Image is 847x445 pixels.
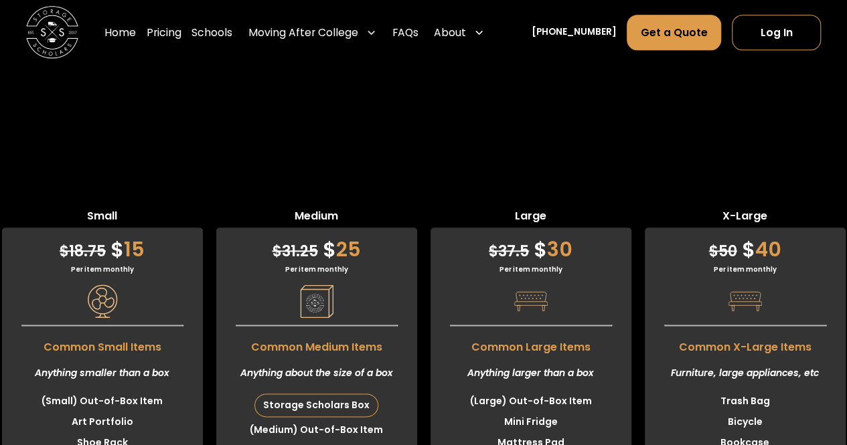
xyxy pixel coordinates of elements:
span: 18.75 [60,241,106,262]
span: Medium [216,208,417,228]
a: Get a Quote [627,15,721,50]
span: Small [2,208,203,228]
div: Per item monthly [2,264,203,274]
a: Schools [191,15,232,52]
img: Pricing Category Icon [728,284,762,318]
span: Common Small Items [2,333,203,355]
a: FAQs [392,15,418,52]
div: Storage Scholars Box [255,394,378,416]
span: Large [431,208,631,228]
div: Anything larger than a box [431,355,631,391]
li: Mini Fridge [431,412,631,432]
div: Furniture, large appliances, etc [645,355,846,391]
span: $ [534,235,547,264]
a: Home [104,15,136,52]
li: (Large) Out-of-Box Item [431,391,631,412]
span: $ [110,235,124,264]
div: Per item monthly [216,264,417,274]
a: [PHONE_NUMBER] [532,26,617,40]
li: (Small) Out-of-Box Item [2,391,203,412]
span: 31.25 [273,241,318,262]
img: Pricing Category Icon [86,284,119,318]
img: Storage Scholars main logo [26,7,78,59]
span: 37.5 [489,241,529,262]
span: $ [273,241,282,262]
div: 30 [431,228,631,264]
div: Anything smaller than a box [2,355,203,391]
span: $ [489,241,498,262]
div: About [434,25,466,40]
img: Pricing Category Icon [514,284,548,318]
img: Pricing Category Icon [300,284,333,318]
li: (Medium) Out-of-Box Item [216,420,417,440]
span: $ [709,241,718,262]
div: Anything about the size of a box [216,355,417,391]
span: $ [742,235,755,264]
li: Bicycle [645,412,846,432]
a: Log In [732,15,821,50]
a: Pricing [147,15,181,52]
div: Per item monthly [645,264,846,274]
span: Common Medium Items [216,333,417,355]
div: 40 [645,228,846,264]
span: $ [60,241,69,262]
div: Moving After College [248,25,358,40]
div: 15 [2,228,203,264]
span: Common Large Items [431,333,631,355]
span: 50 [709,241,737,262]
li: Art Portfolio [2,412,203,432]
li: Trash Bag [645,391,846,412]
span: $ [323,235,336,264]
div: About [429,15,489,52]
span: Common X-Large Items [645,333,846,355]
div: Per item monthly [431,264,631,274]
div: Moving After College [243,15,382,52]
div: 25 [216,228,417,264]
span: X-Large [645,208,846,228]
